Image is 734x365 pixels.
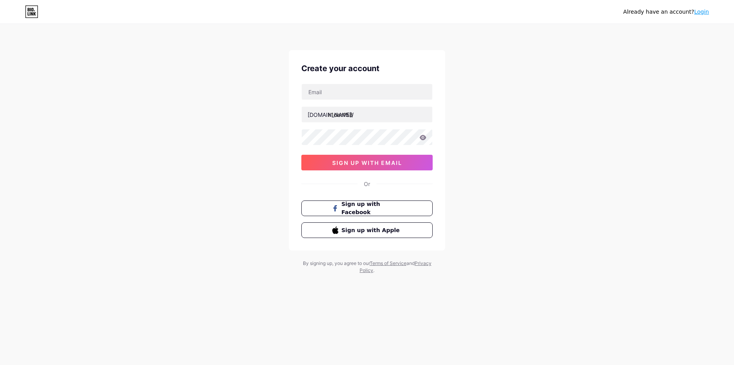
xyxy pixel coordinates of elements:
div: Create your account [301,63,433,74]
button: Sign up with Apple [301,222,433,238]
input: username [302,107,432,122]
button: sign up with email [301,155,433,170]
a: Login [694,9,709,15]
input: Email [302,84,432,100]
button: Sign up with Facebook [301,200,433,216]
div: Already have an account? [623,8,709,16]
div: Or [364,180,370,188]
span: Sign up with Apple [342,226,402,234]
div: By signing up, you agree to our and . [301,260,433,274]
span: sign up with email [332,159,402,166]
span: Sign up with Facebook [342,200,402,216]
div: [DOMAIN_NAME]/ [308,111,354,119]
a: Terms of Service [370,260,406,266]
